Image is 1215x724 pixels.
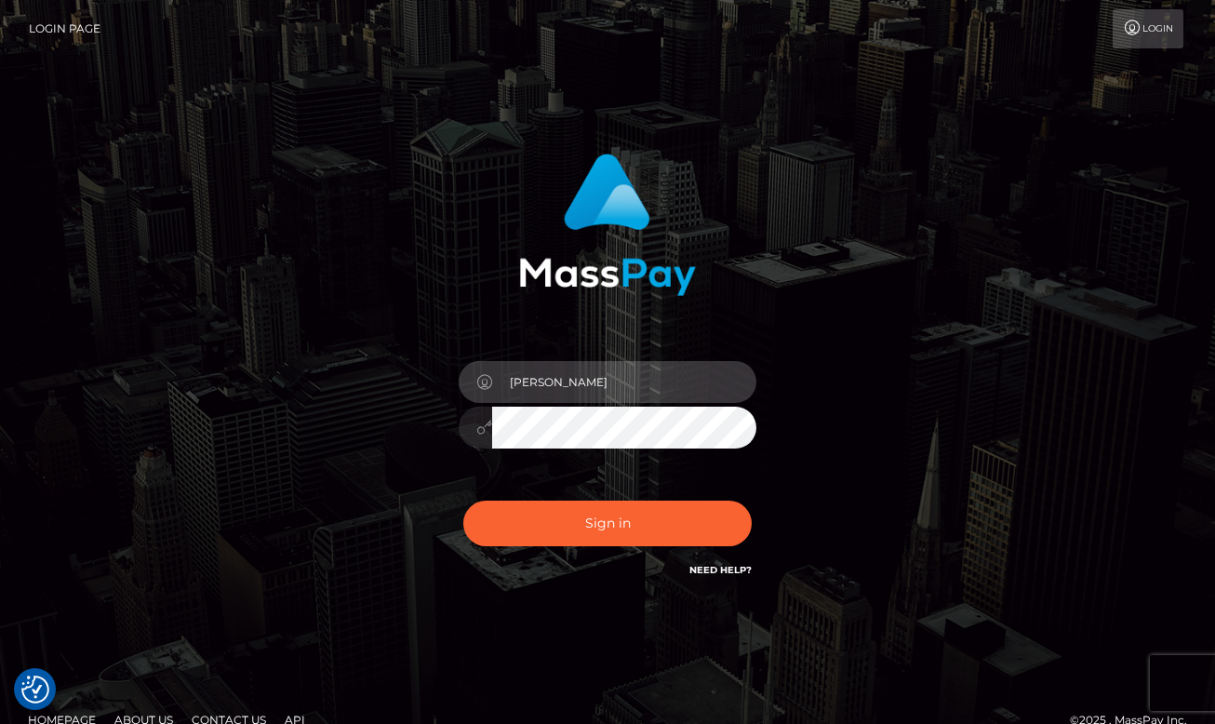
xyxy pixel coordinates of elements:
img: Revisit consent button [21,676,49,704]
button: Consent Preferences [21,676,49,704]
button: Sign in [463,501,752,546]
a: Need Help? [689,564,752,576]
img: MassPay Login [519,154,696,296]
a: Login Page [29,9,100,48]
input: Username... [492,361,756,403]
a: Login [1113,9,1183,48]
